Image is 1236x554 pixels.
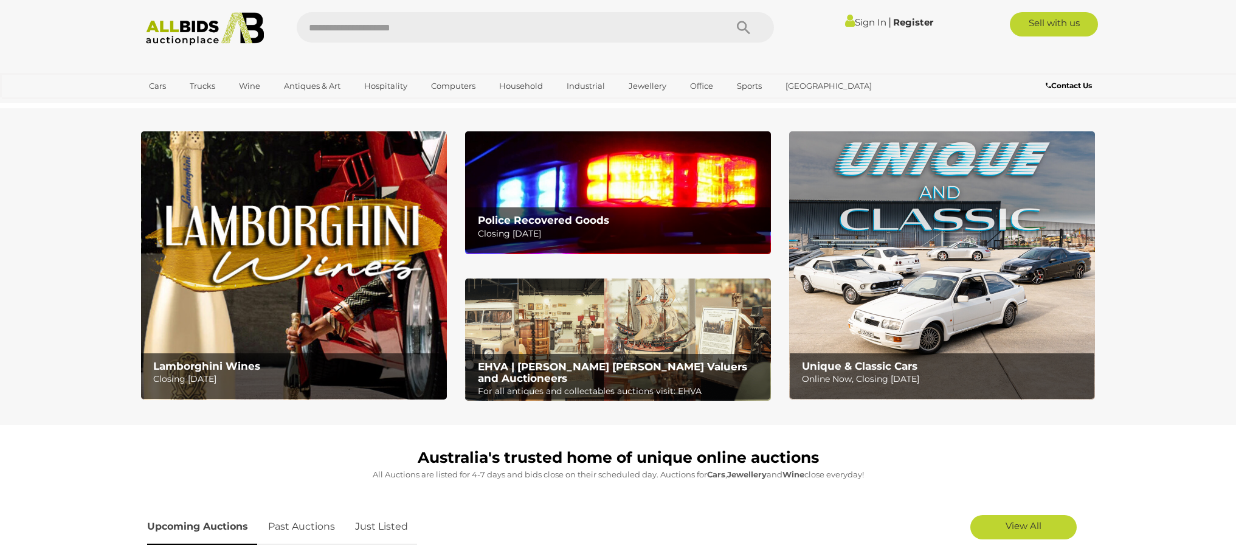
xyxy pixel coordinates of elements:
[970,515,1077,539] a: View All
[782,469,804,479] strong: Wine
[465,279,771,401] img: EHVA | Evans Hastings Valuers and Auctioneers
[491,76,551,96] a: Household
[356,76,415,96] a: Hospitality
[182,76,223,96] a: Trucks
[888,15,891,29] span: |
[139,12,271,46] img: Allbids.com.au
[621,76,674,96] a: Jewellery
[713,12,774,43] button: Search
[465,131,771,254] a: Police Recovered Goods Police Recovered Goods Closing [DATE]
[1046,81,1092,90] b: Contact Us
[789,131,1095,400] img: Unique & Classic Cars
[478,214,609,226] b: Police Recovered Goods
[259,509,344,545] a: Past Auctions
[276,76,348,96] a: Antiques & Art
[153,372,440,387] p: Closing [DATE]
[682,76,721,96] a: Office
[789,131,1095,400] a: Unique & Classic Cars Unique & Classic Cars Online Now, Closing [DATE]
[729,76,770,96] a: Sports
[1046,79,1095,92] a: Contact Us
[147,509,257,545] a: Upcoming Auctions
[141,131,447,400] img: Lamborghini Wines
[478,226,764,241] p: Closing [DATE]
[559,76,613,96] a: Industrial
[153,360,260,372] b: Lamborghini Wines
[478,384,764,399] p: For all antiques and collectables auctions visit: EHVA
[147,449,1089,466] h1: Australia's trusted home of unique online auctions
[1006,520,1041,531] span: View All
[802,360,917,372] b: Unique & Classic Cars
[845,16,886,28] a: Sign In
[802,372,1088,387] p: Online Now, Closing [DATE]
[478,361,747,384] b: EHVA | [PERSON_NAME] [PERSON_NAME] Valuers and Auctioneers
[465,131,771,254] img: Police Recovered Goods
[147,468,1089,482] p: All Auctions are listed for 4-7 days and bids close on their scheduled day. Auctions for , and cl...
[231,76,268,96] a: Wine
[346,509,417,545] a: Just Listed
[778,76,880,96] a: [GEOGRAPHIC_DATA]
[1010,12,1098,36] a: Sell with us
[727,469,767,479] strong: Jewellery
[423,76,483,96] a: Computers
[893,16,933,28] a: Register
[141,131,447,400] a: Lamborghini Wines Lamborghini Wines Closing [DATE]
[141,76,174,96] a: Cars
[465,279,771,401] a: EHVA | Evans Hastings Valuers and Auctioneers EHVA | [PERSON_NAME] [PERSON_NAME] Valuers and Auct...
[707,469,725,479] strong: Cars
